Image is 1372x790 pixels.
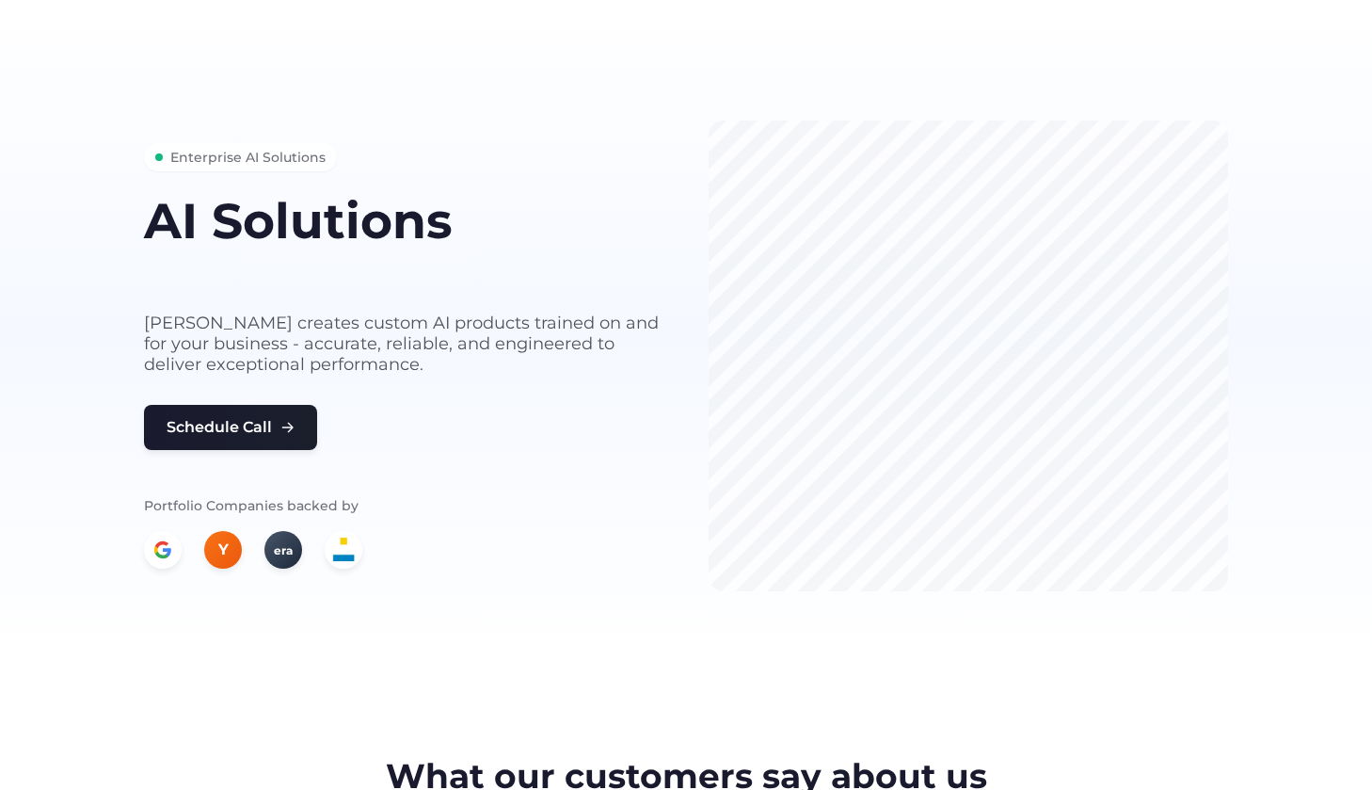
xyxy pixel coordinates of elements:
p: [PERSON_NAME] creates custom AI products trained on and for your business - accurate, reliable, a... [144,313,663,375]
h2: built for your business needs [144,255,663,290]
h1: AI Solutions [144,194,663,248]
span: Enterprise AI Solutions [170,147,326,168]
div: Y [204,531,242,569]
p: Portfolio Companies backed by [144,495,663,516]
div: era [264,531,302,569]
button: Schedule Call [144,405,317,450]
